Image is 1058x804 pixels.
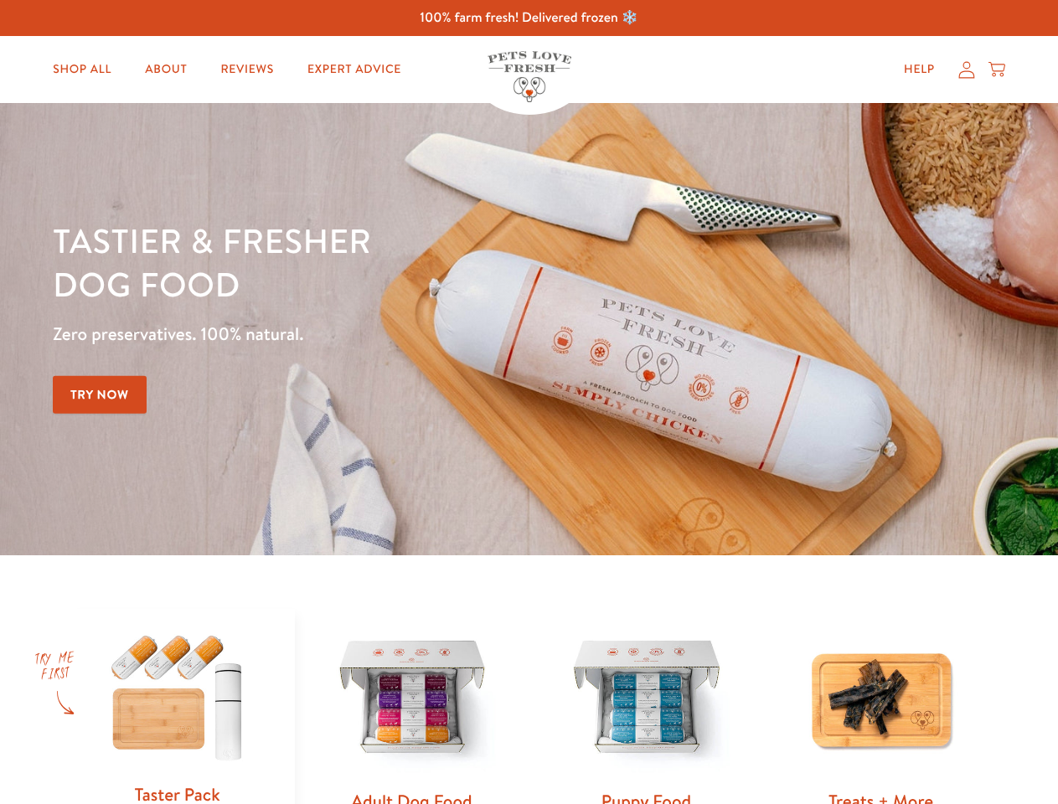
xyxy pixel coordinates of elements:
img: Pets Love Fresh [488,51,571,102]
p: Zero preservatives. 100% natural. [53,319,688,349]
a: About [132,53,200,86]
a: Help [890,53,948,86]
a: Reviews [207,53,286,86]
h1: Tastier & fresher dog food [53,219,688,306]
a: Shop All [39,53,125,86]
a: Expert Advice [294,53,415,86]
a: Try Now [53,376,147,414]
